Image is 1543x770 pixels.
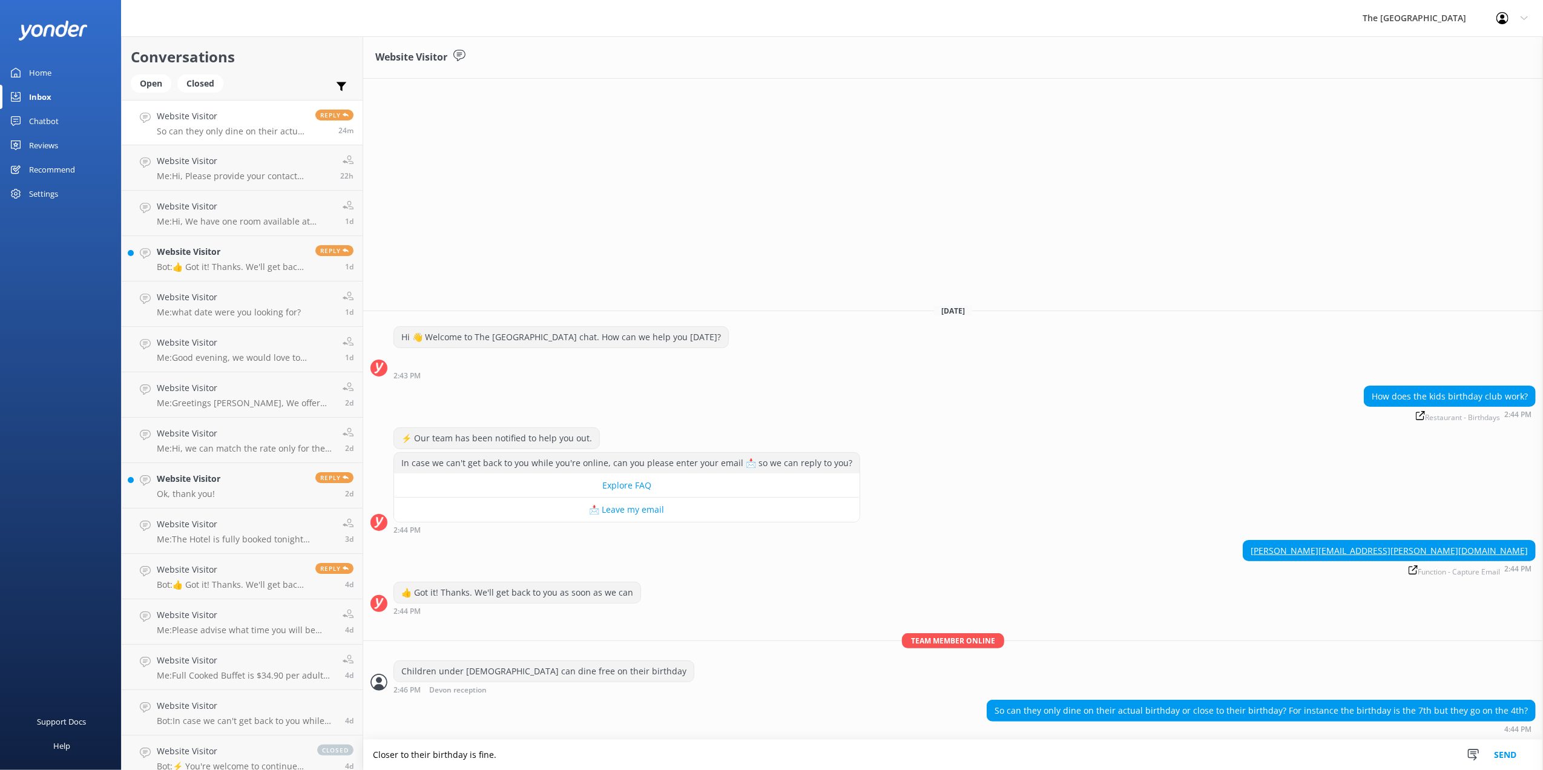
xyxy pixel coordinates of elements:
p: Me: what date were you looking for? [157,307,301,318]
span: Aug 24 2025 06:06am (UTC +12:00) Pacific/Auckland [345,398,354,408]
div: Inbox [29,85,51,109]
h4: Website Visitor [157,563,306,576]
a: [PERSON_NAME][EMAIL_ADDRESS][PERSON_NAME][DOMAIN_NAME] [1251,545,1528,556]
div: Aug 26 2025 04:44pm (UTC +12:00) Pacific/Auckland [987,725,1536,733]
h4: Website Visitor [157,110,306,123]
button: 📩 Leave my email [394,498,860,522]
div: 👍 Got it! Thanks. We'll get back to you as soon as we can [394,582,640,603]
span: Aug 24 2025 06:49pm (UTC +12:00) Pacific/Auckland [345,352,354,363]
span: Function - Capture Email [1409,565,1500,576]
p: Me: Hi, We have one room available at $169.00 per night. Please contact us on [PHONE_NUMBER] to p... [157,216,334,227]
strong: 2:43 PM [393,372,421,380]
span: Aug 26 2025 04:44pm (UTC +12:00) Pacific/Auckland [338,125,354,136]
a: Website VisitorMe:The Hotel is fully booked tonight ([DATE] )3d [122,508,363,554]
a: Website VisitorMe:Please advise what time you will be arriving4d [122,599,363,645]
span: Aug 23 2025 05:48pm (UTC +12:00) Pacific/Auckland [345,489,354,499]
h4: Website Visitor [157,381,334,395]
div: So can they only dine on their actual birthday or close to their birthday? For instance the birth... [987,700,1535,721]
span: Devon reception [429,686,487,694]
div: Support Docs [38,709,87,734]
span: Restaurant - Birthdays [1416,411,1500,421]
p: Me: Full Cooked Buffet is $34.90 per adult or Continental is $24.90 per adult [157,670,334,681]
a: Website VisitorMe:Hi, we can match the rate only for the Deluxe King Studio room type. if you8 wi... [122,418,363,463]
div: Recommend [29,157,75,182]
div: ⚡ Our team has been notified to help you out. [394,428,599,449]
p: Me: Hi, Please provide your contact number to proceed with the booking. [157,171,331,182]
h4: Website Visitor [157,472,220,485]
p: Bot: 👍 Got it! Thanks. We'll get back to you as soon as we can [157,262,306,272]
div: Chatbot [29,109,59,133]
div: In case we can't get back to you while you're online, can you please enter your email 📩 so we can... [394,453,860,473]
span: Aug 22 2025 02:03pm (UTC +12:00) Pacific/Auckland [345,579,354,590]
div: Open [131,74,171,93]
span: Aug 25 2025 06:17pm (UTC +12:00) Pacific/Auckland [340,171,354,181]
div: Children under [DEMOGRAPHIC_DATA] can dine free on their birthday [394,661,694,682]
h4: Website Visitor [157,291,301,304]
strong: 4:44 PM [1504,726,1531,733]
div: Aug 26 2025 02:44pm (UTC +12:00) Pacific/Auckland [1364,410,1536,421]
h4: Website Visitor [157,745,305,758]
div: Closed [177,74,223,93]
strong: 2:44 PM [393,527,421,534]
div: Aug 26 2025 02:44pm (UTC +12:00) Pacific/Auckland [393,525,860,534]
p: Me: Greetings [PERSON_NAME], We offer reserved paid parking & limited paid EV charging stations a... [157,398,334,409]
a: Website VisitorOk, thank you!Reply2d [122,463,363,508]
a: Website VisitorBot:👍 Got it! Thanks. We'll get back to you as soon as we canReply4d [122,554,363,599]
button: Explore FAQ [394,473,860,498]
h4: Website Visitor [157,245,306,258]
p: So can they only dine on their actual birthday or close to their birthday? For instance the birth... [157,126,306,137]
a: Closed [177,76,229,90]
div: Aug 26 2025 02:46pm (UTC +12:00) Pacific/Auckland [393,685,694,694]
span: Team member online [902,633,1004,648]
span: Aug 23 2025 01:02pm (UTC +12:00) Pacific/Auckland [345,534,354,544]
h4: Website Visitor [157,654,334,667]
a: Website VisitorBot:👍 Got it! Thanks. We'll get back to you as soon as we canReply1d [122,236,363,281]
h3: Website Visitor [375,50,447,65]
div: Help [53,734,70,758]
a: Website VisitorMe:Hi, Please provide your contact number to proceed with the booking.22h [122,145,363,191]
p: Me: The Hotel is fully booked tonight ([DATE] ) [157,534,334,545]
strong: 2:46 PM [393,686,421,694]
span: Aug 25 2025 09:17am (UTC +12:00) Pacific/Auckland [345,262,354,272]
div: Aug 26 2025 02:44pm (UTC +12:00) Pacific/Auckland [1243,564,1536,576]
h4: Website Visitor [157,608,334,622]
a: Open [131,76,177,90]
span: Aug 25 2025 03:12pm (UTC +12:00) Pacific/Auckland [345,216,354,226]
a: Website VisitorMe:Good evening, we would love to welcome you back to Celebrate your 50th annivers... [122,327,363,372]
textarea: Closer to their birthday is fine. [363,740,1543,770]
h4: Website Visitor [157,336,334,349]
a: Website VisitorBot:In case we can't get back to you while you're online, can you please enter you... [122,690,363,735]
span: Reply [315,563,354,574]
a: Website VisitorMe:what date were you looking for?1d [122,281,363,327]
span: [DATE] [934,306,972,316]
p: Bot: In case we can't get back to you while you're online, can you please enter your email 📩 so w... [157,716,336,726]
span: Aug 24 2025 07:31pm (UTC +12:00) Pacific/Auckland [345,307,354,317]
p: Me: Good evening, we would love to welcome you back to Celebrate your 50th anniversary. [157,352,334,363]
div: Reviews [29,133,58,157]
p: Me: Please advise what time you will be arriving [157,625,334,636]
a: Website VisitorMe:Full Cooked Buffet is $34.90 per adult or Continental is $24.90 per adult4d [122,645,363,690]
strong: 2:44 PM [1504,565,1531,576]
a: Website VisitorMe:Hi, We have one room available at $169.00 per night. Please contact us on [PHON... [122,191,363,236]
button: Send [1482,740,1528,770]
div: Settings [29,182,58,206]
strong: 2:44 PM [393,608,421,615]
span: Aug 22 2025 08:16am (UTC +12:00) Pacific/Auckland [345,625,354,635]
span: Reply [315,110,354,120]
h4: Website Visitor [157,518,334,531]
h4: Website Visitor [157,154,331,168]
a: Website VisitorMe:Greetings [PERSON_NAME], We offer reserved paid parking & limited paid EV charg... [122,372,363,418]
span: closed [317,745,354,755]
span: Aug 23 2025 07:36pm (UTC +12:00) Pacific/Auckland [345,443,354,453]
span: Aug 21 2025 09:18pm (UTC +12:00) Pacific/Auckland [345,716,354,726]
p: Bot: 👍 Got it! Thanks. We'll get back to you as soon as we can [157,579,306,590]
p: Ok, thank you! [157,489,220,499]
span: Aug 21 2025 10:53pm (UTC +12:00) Pacific/Auckland [345,670,354,680]
span: Reply [315,245,354,256]
div: How does the kids birthday club work? [1364,386,1535,407]
span: Reply [315,472,354,483]
a: Website VisitorSo can they only dine on their actual birthday or close to their birthday? For ins... [122,100,363,145]
h4: Website Visitor [157,699,336,712]
div: Home [29,61,51,85]
div: Aug 26 2025 02:44pm (UTC +12:00) Pacific/Auckland [393,607,641,615]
